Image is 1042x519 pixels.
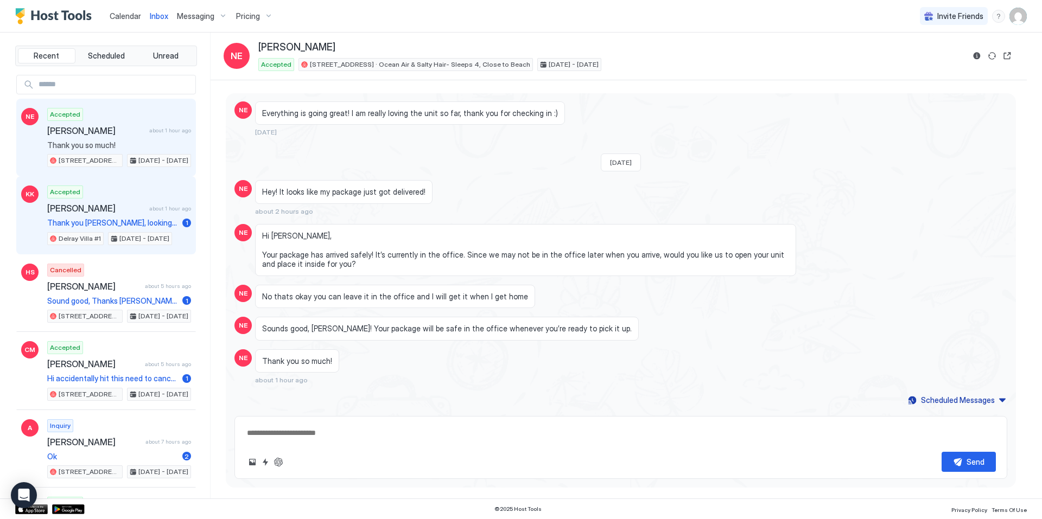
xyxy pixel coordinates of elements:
a: Terms Of Use [992,503,1027,515]
span: Accepted [50,343,80,353]
span: No thats okay you can leave it in the office and I will get it when I get home [262,292,528,302]
span: NE [239,105,247,115]
button: Reservation information [970,49,983,62]
span: [DATE] - [DATE] [138,389,188,399]
span: about 5 hours ago [145,361,191,368]
span: Thank you so much! [262,356,332,366]
span: Thank you so much! [47,140,191,150]
span: [DATE] [255,128,277,136]
button: Unread [137,48,194,63]
span: Privacy Policy [951,507,987,513]
span: about 7 hours ago [145,438,191,445]
a: App Store [15,504,48,514]
span: about 5 hours ago [145,283,191,290]
span: [DATE] - [DATE] [138,311,188,321]
span: 1 [186,297,188,305]
button: Upload image [246,456,259,469]
span: [DATE] - [DATE] [119,234,169,244]
span: NE [26,112,34,121]
span: [PERSON_NAME] [258,41,335,54]
span: NE [239,184,247,194]
div: Send [967,456,984,467]
span: [PERSON_NAME] [47,125,145,136]
div: menu [992,10,1005,23]
button: Sync reservation [986,49,999,62]
span: Invite Friends [937,11,983,21]
span: Messaging [177,11,214,21]
span: KK [26,189,34,199]
span: [STREET_ADDRESS] · [PERSON_NAME] Toes & Salty Kisses- Sleeps 4 - Close Beach [59,311,120,321]
span: [DATE] [610,158,632,166]
button: Scheduled Messages [906,393,1007,407]
span: NE [239,353,247,363]
span: Terms Of Use [992,507,1027,513]
span: about 1 hour ago [149,205,191,212]
span: [PERSON_NAME] [47,203,145,214]
span: NE [231,49,243,62]
span: Cancelled [50,265,81,275]
span: Unread [153,51,179,61]
span: NE [239,228,247,238]
span: 1 [186,219,188,227]
span: [STREET_ADDRESS] · Ocean Air & Salty Hair- Sleeps 4, Close to Beach [59,156,120,165]
span: Hi [PERSON_NAME], Your package has arrived safely! It’s currently in the office. Since we may not... [262,231,789,269]
span: Recent [34,51,59,61]
button: ChatGPT Auto Reply [272,456,285,469]
button: Open reservation [1001,49,1014,62]
div: tab-group [15,46,197,66]
div: Open Intercom Messenger [11,482,37,508]
a: Privacy Policy [951,503,987,515]
span: about 1 hour ago [149,127,191,134]
span: 2 [185,452,189,460]
button: Scheduled [78,48,135,63]
span: [PERSON_NAME] [47,358,141,369]
input: Input Field [34,75,195,94]
button: Quick reply [259,456,272,469]
span: Inquiry [50,421,71,431]
span: Ok [47,452,178,462]
span: Accepted [50,187,80,197]
span: [STREET_ADDRESS] · The Shark Shack - Sleeps 6 [59,467,120,477]
span: [DATE] - [DATE] [138,467,188,477]
span: [PERSON_NAME] [47,281,141,292]
span: Calendar [110,11,141,21]
span: [PERSON_NAME] [47,437,141,447]
span: about 1 hour ago [255,376,308,384]
span: NE [239,321,247,330]
button: Send [942,452,996,472]
span: HS [26,267,35,277]
span: Sound good, Thanks [PERSON_NAME]. [47,296,178,306]
span: Delray Villa #1 [59,234,101,244]
span: Inbox [150,11,168,21]
a: Host Tools Logo [15,8,97,24]
span: about 2 hours ago [255,207,313,215]
span: Thank you [PERSON_NAME], looking forward to the stay while I search for a longer term rental in t... [47,218,178,228]
span: [STREET_ADDRESS] · Ocean Air & Salty Hair- Sleeps 4, Close to Beach [310,60,530,69]
a: Google Play Store [52,504,85,514]
span: Pricing [236,11,260,21]
span: Scheduled [88,51,125,61]
span: © 2025 Host Tools [494,505,542,512]
span: Accepted [50,110,80,119]
span: CM [24,345,35,355]
span: Everything is going great! I am really loving the unit so far, thank you for checking in :) [262,108,558,118]
span: Accepted [261,60,291,69]
span: [DATE] - [DATE] [549,60,599,69]
button: Recent [18,48,75,63]
div: Scheduled Messages [921,394,995,406]
span: Hey! It looks like my package just got delivered! [262,187,425,197]
span: Hi accidentally hit this need to cancel this one out [47,374,178,383]
div: User profile [1009,8,1027,25]
span: [STREET_ADDRESS] · Ocean Air & Salty Hair- Sleeps 4, Close to Beach [59,389,120,399]
span: NE [239,289,247,298]
span: [DATE] - [DATE] [138,156,188,165]
span: Sounds good, [PERSON_NAME]! Your package will be safe in the office whenever you’re ready to pick... [262,324,632,334]
span: A [28,423,32,433]
span: 1 [186,374,188,382]
a: Calendar [110,10,141,22]
a: Inbox [150,10,168,22]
